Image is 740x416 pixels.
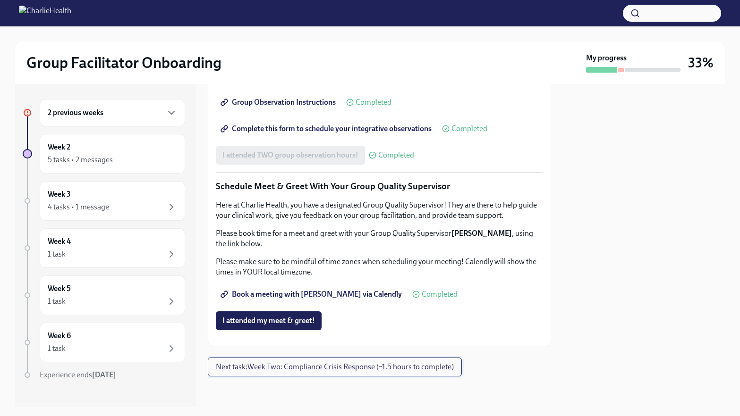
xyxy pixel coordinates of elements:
[216,200,543,221] p: Here at Charlie Health, you have a designated Group Quality Supervisor! They are there to help gu...
[378,151,414,159] span: Completed
[23,134,185,174] a: Week 25 tasks • 2 messages
[216,285,408,304] a: Book a meeting with [PERSON_NAME] via Calendly
[216,311,322,330] button: I attended my meet & greet!
[222,290,402,299] span: Book a meeting with [PERSON_NAME] via Calendly
[23,228,185,268] a: Week 41 task
[19,6,71,21] img: CharlieHealth
[216,180,543,192] p: Schedule Meet & Greet With Your Group Quality Supervisor
[48,108,103,118] h6: 2 previous weeks
[48,249,66,259] div: 1 task
[40,99,185,126] div: 2 previous weeks
[48,202,109,212] div: 4 tasks • 1 message
[40,370,116,379] span: Experience ends
[48,155,113,165] div: 5 tasks • 2 messages
[222,316,315,325] span: I attended my meet & greet!
[92,370,116,379] strong: [DATE]
[48,343,66,354] div: 1 task
[23,181,185,221] a: Week 34 tasks • 1 message
[208,358,462,376] button: Next task:Week Two: Compliance Crisis Response (~1.5 hours to complete)
[222,98,336,107] span: Group Observation Instructions
[356,99,391,106] span: Completed
[48,283,71,294] h6: Week 5
[26,53,221,72] h2: Group Facilitator Onboarding
[23,275,185,315] a: Week 51 task
[216,257,543,277] p: Please make sure to be mindful of time zones when scheduling your meeting! Calendly will show the...
[451,125,487,133] span: Completed
[48,236,71,247] h6: Week 4
[216,228,543,249] p: Please book time for a meet and greet with your Group Quality Supervisor , using the link below.
[586,53,627,63] strong: My progress
[48,142,70,152] h6: Week 2
[216,362,454,372] span: Next task : Week Two: Compliance Crisis Response (~1.5 hours to complete)
[422,291,458,298] span: Completed
[48,189,71,200] h6: Week 3
[48,331,71,341] h6: Week 6
[688,54,714,71] h3: 33%
[216,119,438,138] a: Complete this form to schedule your integrative observations
[23,323,185,362] a: Week 61 task
[48,296,66,307] div: 1 task
[216,93,342,112] a: Group Observation Instructions
[451,229,512,238] strong: [PERSON_NAME]
[222,124,432,133] span: Complete this form to schedule your integrative observations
